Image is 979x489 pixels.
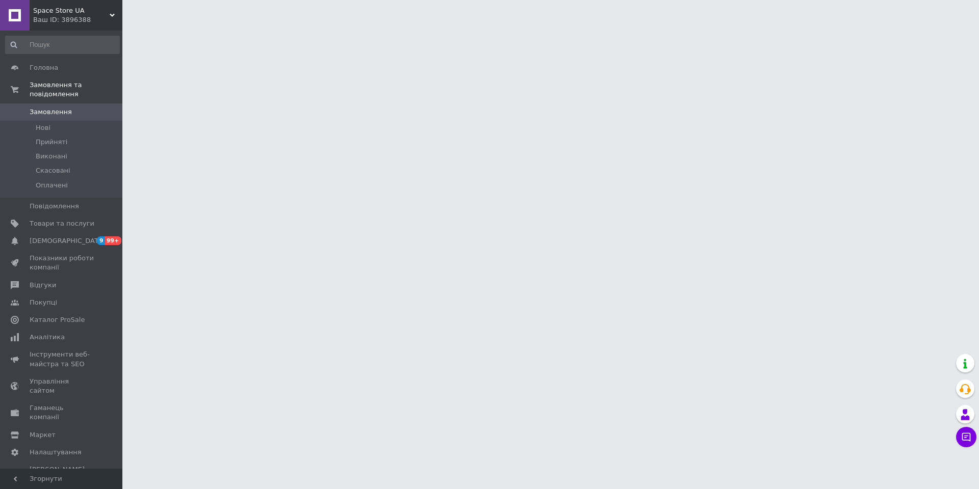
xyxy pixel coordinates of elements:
[30,202,79,211] span: Повідомлення
[30,448,82,457] span: Налаштування
[30,403,94,422] span: Гаманець компанії
[30,333,65,342] span: Аналітика
[5,36,120,54] input: Пошук
[956,427,976,447] button: Чат з покупцем
[36,181,68,190] span: Оплачені
[30,254,94,272] span: Показники роботи компанії
[30,219,94,228] span: Товари та послуги
[30,298,57,307] span: Покупці
[36,138,67,147] span: Прийняті
[30,63,58,72] span: Головна
[36,152,67,161] span: Виконані
[97,236,105,245] span: 9
[30,236,105,246] span: [DEMOGRAPHIC_DATA]
[30,80,122,99] span: Замовлення та повідомлення
[30,281,56,290] span: Відгуки
[30,315,85,324] span: Каталог ProSale
[33,6,110,15] span: Space Store UA
[30,350,94,368] span: Інструменти веб-майстра та SEO
[30,377,94,395] span: Управління сайтом
[33,15,122,24] div: Ваш ID: 3896388
[105,236,122,245] span: 99+
[36,123,50,132] span: Нові
[30,107,72,117] span: Замовлення
[30,430,56,440] span: Маркет
[36,166,70,175] span: Скасовані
